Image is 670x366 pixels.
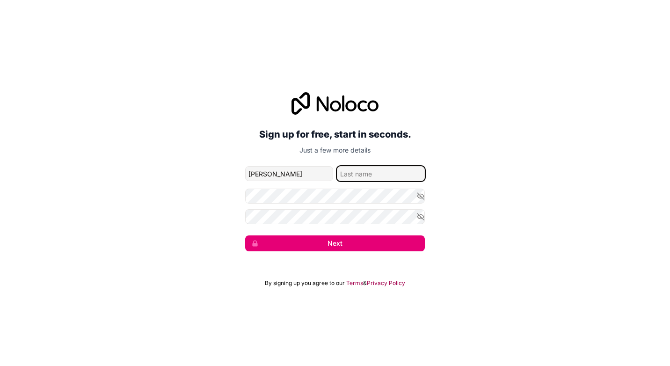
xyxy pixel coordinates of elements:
[367,279,405,287] a: Privacy Policy
[245,209,425,224] input: Confirm password
[363,279,367,287] span: &
[346,279,363,287] a: Terms
[337,166,425,181] input: family-name
[245,189,425,204] input: Password
[245,146,425,155] p: Just a few more details
[245,166,333,181] input: given-name
[265,279,345,287] span: By signing up you agree to our
[245,126,425,143] h2: Sign up for free, start in seconds.
[245,235,425,251] button: Next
